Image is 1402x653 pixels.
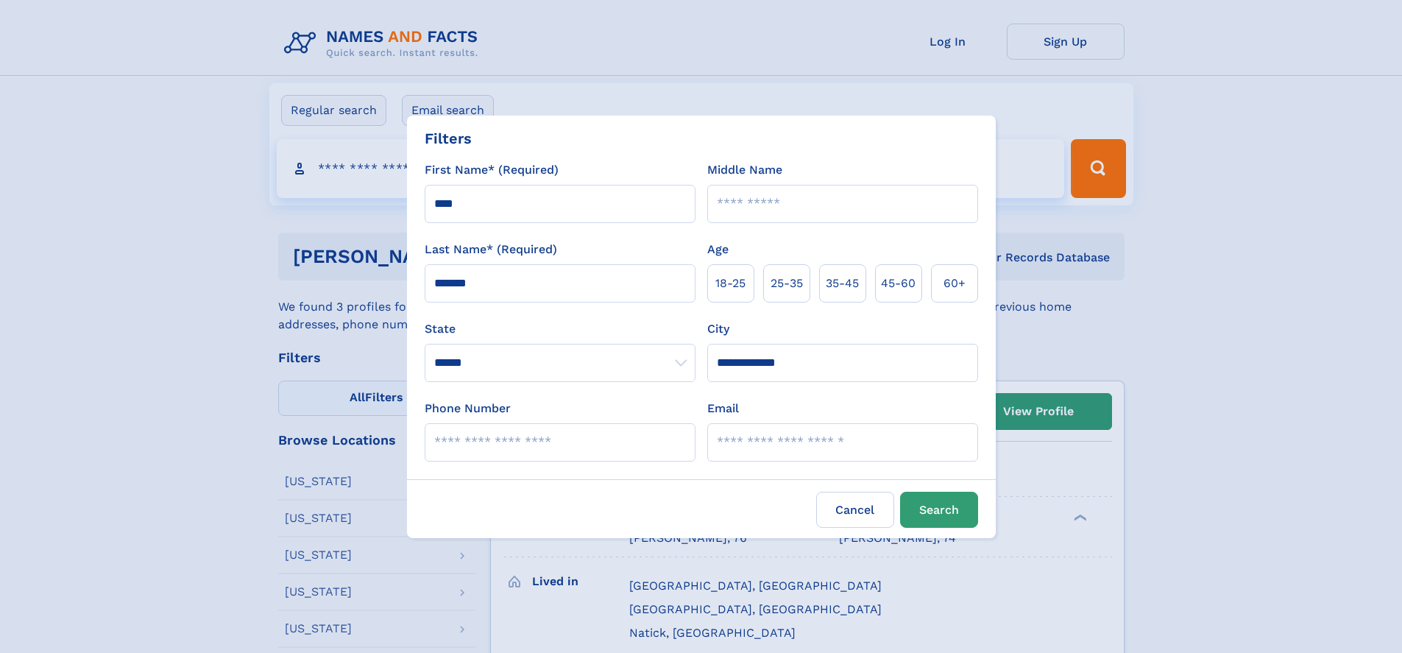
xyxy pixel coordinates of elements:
[943,275,966,292] span: 60+
[816,492,894,528] label: Cancel
[707,161,782,179] label: Middle Name
[826,275,859,292] span: 35‑45
[425,241,557,258] label: Last Name* (Required)
[425,400,511,417] label: Phone Number
[425,161,559,179] label: First Name* (Required)
[707,241,729,258] label: Age
[707,400,739,417] label: Email
[425,320,695,338] label: State
[715,275,746,292] span: 18‑25
[900,492,978,528] button: Search
[771,275,803,292] span: 25‑35
[425,127,472,149] div: Filters
[707,320,729,338] label: City
[881,275,916,292] span: 45‑60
